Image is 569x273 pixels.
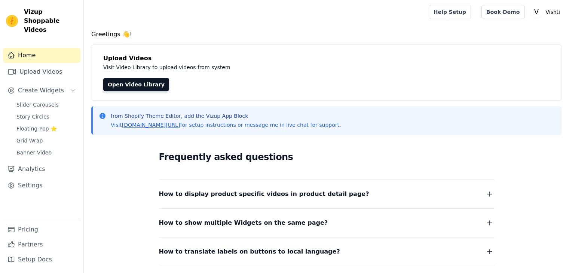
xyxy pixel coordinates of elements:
[3,64,80,79] a: Upload Videos
[3,162,80,177] a: Analytics
[530,5,563,19] button: V Vishti
[159,189,494,199] button: How to display product specific videos in product detail page?
[159,189,369,199] span: How to display product specific videos in product detail page?
[159,246,340,257] span: How to translate labels on buttons to local language?
[91,30,562,39] h4: Greetings 👋!
[6,15,18,27] img: Vizup
[542,5,563,19] p: Vishti
[12,99,80,110] a: Slider Carousels
[3,48,80,63] a: Home
[16,137,43,144] span: Grid Wrap
[122,122,180,128] a: [DOMAIN_NAME][URL]
[111,121,341,129] p: Visit for setup instructions or message me in live chat for support.
[534,8,539,16] text: V
[3,222,80,237] a: Pricing
[16,101,59,108] span: Slider Carousels
[159,150,494,165] h2: Frequently asked questions
[429,5,471,19] a: Help Setup
[12,111,80,122] a: Story Circles
[481,5,524,19] a: Book Demo
[18,86,64,95] span: Create Widgets
[159,218,328,228] span: How to show multiple Widgets on the same page?
[3,237,80,252] a: Partners
[16,149,52,156] span: Banner Video
[111,112,341,120] p: from Shopify Theme Editor, add the Vizup App Block
[3,178,80,193] a: Settings
[12,147,80,158] a: Banner Video
[16,125,57,132] span: Floating-Pop ⭐
[12,135,80,146] a: Grid Wrap
[103,63,438,72] p: Visit Video Library to upload videos from system
[3,83,80,98] button: Create Widgets
[24,7,77,34] span: Vizup Shoppable Videos
[3,252,80,267] a: Setup Docs
[159,218,494,228] button: How to show multiple Widgets on the same page?
[16,113,49,120] span: Story Circles
[103,54,550,63] h4: Upload Videos
[12,123,80,134] a: Floating-Pop ⭐
[159,246,494,257] button: How to translate labels on buttons to local language?
[103,78,169,91] a: Open Video Library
